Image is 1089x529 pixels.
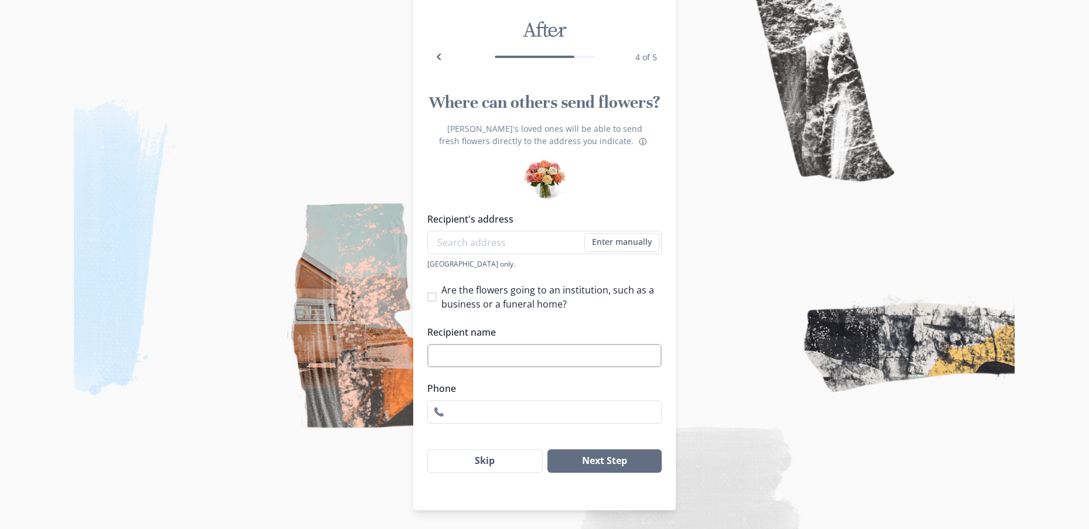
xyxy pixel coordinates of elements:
label: Recipient name [427,325,655,339]
label: Recipient's address [427,212,655,226]
div: [GEOGRAPHIC_DATA] only. [427,259,662,269]
button: About flower deliveries [636,135,650,149]
p: [PERSON_NAME]'s loved ones will be able to send fresh flowers directly to the address you indicate. [427,122,662,149]
label: Phone [427,381,655,395]
input: Search address [427,231,662,254]
button: Back [427,45,451,69]
span: Are the flowers going to an institution, such as a business or a funeral home? [441,283,662,311]
span: 4 of 5 [635,52,657,63]
button: Next Step [547,449,662,473]
div: Preview of some flower bouquets [523,154,567,198]
button: Enter manually [584,233,659,252]
button: Skip [427,449,543,473]
h1: Where can others send flowers? [427,92,662,113]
